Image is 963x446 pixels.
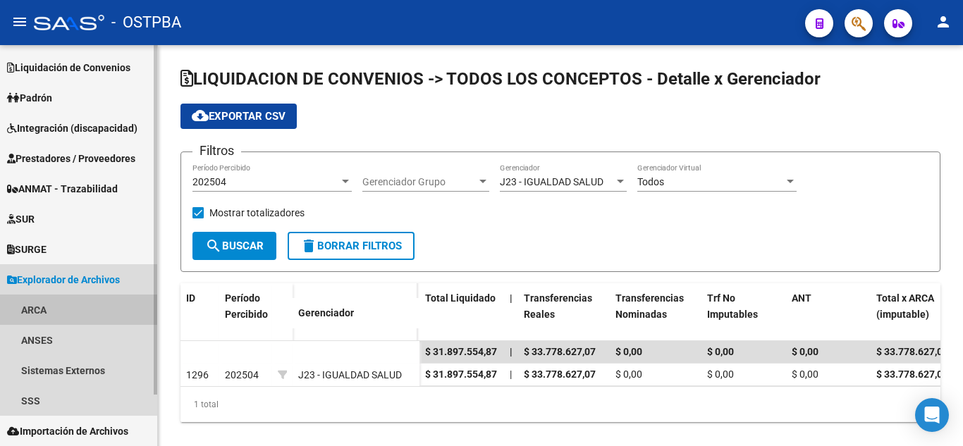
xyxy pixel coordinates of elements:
[425,346,497,357] span: $ 31.897.554,87
[876,346,948,357] span: $ 33.778.627,07
[615,292,684,320] span: Transferencias Nominadas
[225,369,259,380] span: 202504
[111,7,181,38] span: - OSTPBA
[615,346,642,357] span: $ 0,00
[915,398,949,432] div: Open Intercom Messenger
[205,237,222,254] mat-icon: search
[524,368,596,380] span: $ 33.778.627,07
[610,283,701,345] datatable-header-cell: Transferencias Nominadas
[180,104,297,129] button: Exportar CSV
[7,423,128,439] span: Importación de Archivos
[300,240,402,252] span: Borrar Filtros
[510,346,513,357] span: |
[219,283,272,342] datatable-header-cell: Período Percibido
[510,292,513,304] span: |
[425,292,496,304] span: Total Liquidado
[707,292,758,320] span: Trf No Imputables
[288,232,415,260] button: Borrar Filtros
[524,292,592,320] span: Transferencias Reales
[7,181,118,197] span: ANMAT - Trazabilidad
[192,110,286,123] span: Exportar CSV
[7,90,52,106] span: Padrón
[518,283,610,345] datatable-header-cell: Transferencias Reales
[11,13,28,30] mat-icon: menu
[186,369,209,380] span: 1296
[298,307,354,318] span: Gerenciador
[192,232,276,260] button: Buscar
[871,283,962,345] datatable-header-cell: Total x ARCA (imputable)
[707,368,734,380] span: $ 0,00
[7,242,47,257] span: SURGE
[524,346,596,357] span: $ 33.778.627,07
[192,141,241,161] h3: Filtros
[205,240,264,252] span: Buscar
[7,60,130,75] span: Liquidación de Convenios
[186,292,195,304] span: ID
[7,151,135,166] span: Prestadores / Proveedores
[225,292,268,320] span: Período Percibido
[786,283,871,345] datatable-header-cell: ANT
[192,107,209,124] mat-icon: cloud_download
[7,120,137,136] span: Integración (discapacidad)
[209,204,305,221] span: Mostrar totalizadores
[362,176,477,188] span: Gerenciador Grupo
[935,13,952,30] mat-icon: person
[500,176,603,187] span: J23 - IGUALDAD SALUD
[615,368,642,380] span: $ 0,00
[876,368,948,380] span: $ 33.778.627,07
[192,176,226,187] span: 202504
[707,346,734,357] span: $ 0,00
[300,237,317,254] mat-icon: delete
[419,283,504,345] datatable-header-cell: Total Liquidado
[637,176,664,187] span: Todos
[180,387,940,422] div: 1 total
[792,368,818,380] span: $ 0,00
[425,368,497,380] span: $ 31.897.554,87
[504,283,518,345] datatable-header-cell: |
[7,211,35,227] span: SUR
[298,369,402,380] span: J23 - IGUALDAD SALUD
[792,292,811,304] span: ANT
[510,368,512,380] span: |
[876,292,934,320] span: Total x ARCA (imputable)
[701,283,786,345] datatable-header-cell: Trf No Imputables
[180,283,219,342] datatable-header-cell: ID
[7,272,120,287] span: Explorador de Archivos
[180,69,821,89] span: LIQUIDACION DE CONVENIOS -> TODOS LOS CONCEPTOS - Detalle x Gerenciador
[293,298,419,328] datatable-header-cell: Gerenciador
[792,346,818,357] span: $ 0,00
